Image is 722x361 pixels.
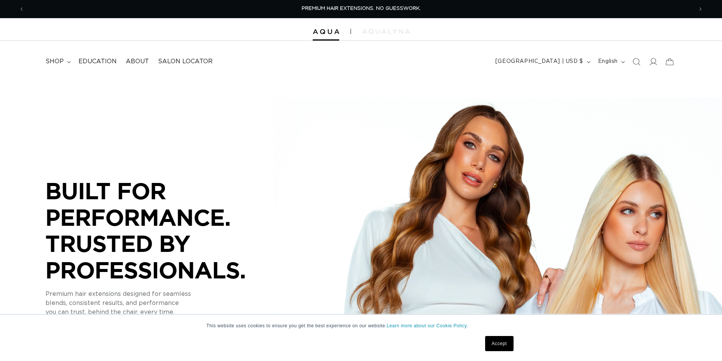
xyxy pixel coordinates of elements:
summary: shop [41,53,74,70]
span: About [126,58,149,66]
span: Salon Locator [158,58,213,66]
a: Learn more about our Cookie Policy. [387,323,468,328]
span: Education [78,58,117,66]
p: BUILT FOR PERFORMANCE. TRUSTED BY PROFESSIONALS. [45,178,273,283]
a: Accept [485,336,513,351]
img: Aqua Hair Extensions [313,29,339,34]
button: Previous announcement [13,2,30,16]
span: [GEOGRAPHIC_DATA] | USD $ [495,58,583,66]
p: Premium hair extensions designed for seamless blends, consistent results, and performance you can... [45,289,273,317]
span: PREMIUM HAIR EXTENSIONS. NO GUESSWORK. [302,6,421,11]
span: English [598,58,618,66]
a: About [121,53,153,70]
span: shop [45,58,64,66]
a: Education [74,53,121,70]
a: Salon Locator [153,53,217,70]
button: Next announcement [692,2,709,16]
p: This website uses cookies to ensure you get the best experience on our website. [207,322,516,329]
summary: Search [628,53,645,70]
button: English [594,55,628,69]
img: aqualyna.com [362,29,410,34]
button: [GEOGRAPHIC_DATA] | USD $ [491,55,594,69]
